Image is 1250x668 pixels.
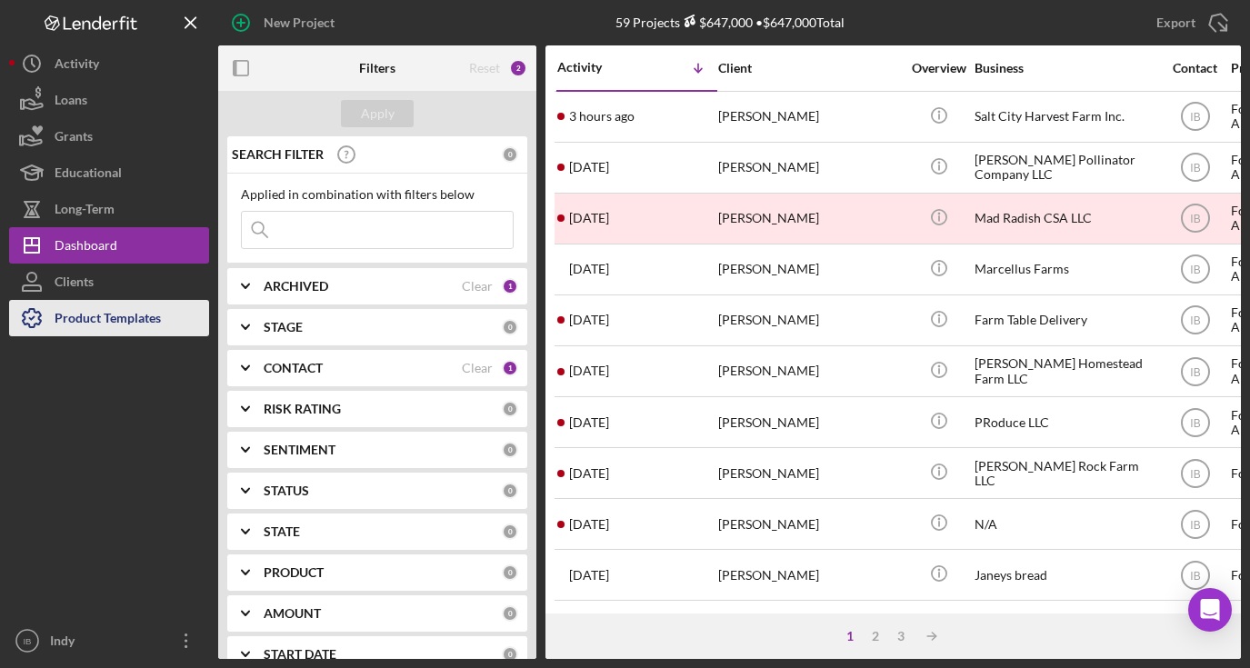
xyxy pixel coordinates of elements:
[23,636,31,646] text: IB
[888,629,914,643] div: 3
[569,466,609,481] time: 2025-01-21 20:35
[361,100,395,127] div: Apply
[718,500,900,548] div: [PERSON_NAME]
[569,313,609,327] time: 2025-08-19 01:07
[55,191,115,232] div: Long-Term
[9,264,209,300] button: Clients
[718,347,900,395] div: [PERSON_NAME]
[462,361,493,375] div: Clear
[264,279,328,294] b: ARCHIVED
[502,278,518,294] div: 1
[55,264,94,304] div: Clients
[55,300,161,341] div: Product Templates
[264,361,323,375] b: CONTACT
[9,227,209,264] button: Dashboard
[975,61,1156,75] div: Business
[718,61,900,75] div: Client
[55,45,99,86] div: Activity
[9,191,209,227] button: Long-Term
[569,568,609,583] time: 2025-01-13 16:26
[264,524,300,539] b: STATE
[462,279,493,294] div: Clear
[1190,416,1200,429] text: IB
[975,500,1156,548] div: N/A
[718,398,900,446] div: [PERSON_NAME]
[975,602,1156,650] div: [GEOGRAPHIC_DATA]
[9,45,209,82] button: Activity
[55,155,122,195] div: Educational
[509,59,527,77] div: 2
[264,443,335,457] b: SENTIMENT
[905,61,973,75] div: Overview
[718,602,900,650] div: [PERSON_NAME]
[9,82,209,118] a: Loans
[975,93,1156,141] div: Salt City Harvest Farm Inc.
[569,517,609,532] time: 2025-01-16 19:14
[264,320,303,334] b: STAGE
[718,245,900,294] div: [PERSON_NAME]
[718,551,900,599] div: [PERSON_NAME]
[502,564,518,581] div: 0
[1161,61,1229,75] div: Contact
[718,93,900,141] div: [PERSON_NAME]
[557,60,637,75] div: Activity
[502,401,518,417] div: 0
[1190,314,1200,327] text: IB
[9,155,209,191] button: Educational
[1190,569,1200,582] text: IB
[718,144,900,192] div: [PERSON_NAME]
[680,15,753,30] div: $647,000
[502,605,518,622] div: 0
[1190,467,1200,480] text: IB
[502,523,518,540] div: 0
[502,146,518,163] div: 0
[718,296,900,344] div: [PERSON_NAME]
[469,61,500,75] div: Reset
[1190,162,1200,174] text: IB
[9,118,209,155] button: Grants
[502,360,518,376] div: 1
[1190,111,1200,124] text: IB
[975,296,1156,344] div: Farm Table Delivery
[718,449,900,497] div: [PERSON_NAME]
[55,118,93,159] div: Grants
[837,629,863,643] div: 1
[569,109,635,124] time: 2025-09-10 13:50
[264,647,336,662] b: START DATE
[975,144,1156,192] div: [PERSON_NAME] Pollinator Company LLC
[264,565,324,580] b: PRODUCT
[55,82,87,123] div: Loans
[9,300,209,336] button: Product Templates
[502,319,518,335] div: 0
[9,623,209,659] button: IBIndy [PERSON_NAME]
[615,15,845,30] div: 59 Projects • $647,000 Total
[569,415,609,430] time: 2025-07-18 15:52
[569,364,609,378] time: 2025-08-07 17:51
[55,227,117,268] div: Dashboard
[264,606,321,621] b: AMOUNT
[718,194,900,243] div: [PERSON_NAME]
[264,402,341,416] b: RISK RATING
[1188,588,1232,632] div: Open Intercom Messenger
[264,484,309,498] b: STATUS
[1156,5,1195,41] div: Export
[502,442,518,458] div: 0
[975,245,1156,294] div: Marcellus Farms
[218,5,353,41] button: New Project
[1190,264,1200,276] text: IB
[975,194,1156,243] div: Mad Radish CSA LLC
[502,646,518,663] div: 0
[1190,365,1200,378] text: IB
[241,187,514,202] div: Applied in combination with filters below
[975,347,1156,395] div: [PERSON_NAME] Homestead Farm LLC
[502,483,518,499] div: 0
[1190,518,1200,531] text: IB
[359,61,395,75] b: Filters
[1190,213,1200,225] text: IB
[232,147,324,162] b: SEARCH FILTER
